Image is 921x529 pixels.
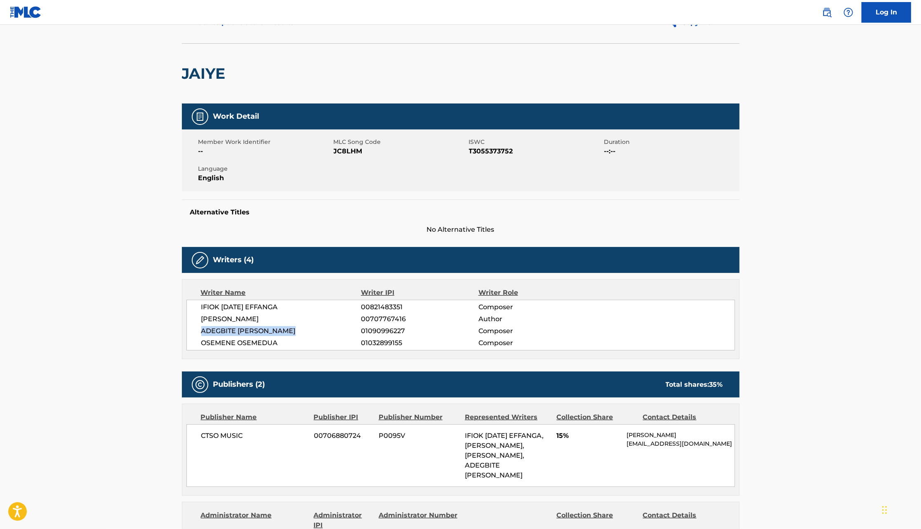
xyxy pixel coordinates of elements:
[666,380,723,390] div: Total shares:
[604,146,737,156] span: --:--
[361,302,478,312] span: 00821483351
[556,412,636,422] div: Collection Share
[334,146,467,156] span: JC8LHM
[10,6,42,18] img: MLC Logo
[627,440,734,448] p: [EMAIL_ADDRESS][DOMAIN_NAME]
[465,432,544,479] span: IFIOK [DATE] EFFANGA, [PERSON_NAME], [PERSON_NAME], ADEGBITE [PERSON_NAME]
[213,380,265,389] h5: Publishers (2)
[314,412,372,422] div: Publisher IPI
[361,314,478,324] span: 00707767416
[198,173,332,183] span: English
[840,4,857,21] div: Help
[213,112,259,121] h5: Work Detail
[190,208,731,216] h5: Alternative Titles
[556,431,620,441] span: 15%
[627,431,734,440] p: [PERSON_NAME]
[469,138,602,146] span: ISWC
[213,255,254,265] h5: Writers (4)
[195,112,205,122] img: Work Detail
[198,138,332,146] span: Member Work Identifier
[604,138,737,146] span: Duration
[880,489,921,529] iframe: Chat Widget
[478,338,585,348] span: Composer
[195,380,205,390] img: Publishers
[361,288,478,298] div: Writer IPI
[862,2,911,23] a: Log In
[478,302,585,312] span: Composer
[379,431,459,441] span: P0095V
[361,338,478,348] span: 01032899155
[478,314,585,324] span: Author
[198,165,332,173] span: Language
[201,326,361,336] span: ADEGBITE [PERSON_NAME]
[822,7,832,17] img: search
[709,381,723,388] span: 35 %
[201,412,308,422] div: Publisher Name
[843,7,853,17] img: help
[643,412,723,422] div: Contact Details
[201,302,361,312] span: IFIOK [DATE] EFFANGA
[198,146,332,156] span: --
[379,412,459,422] div: Publisher Number
[819,4,835,21] a: Public Search
[195,255,205,265] img: Writers
[314,431,372,441] span: 00706880724
[469,146,602,156] span: T3055373752
[882,498,887,522] div: Drag
[201,338,361,348] span: OSEMENE OSEMEDUA
[334,138,467,146] span: MLC Song Code
[201,431,308,441] span: CTSO MUSIC
[465,412,550,422] div: Represented Writers
[201,314,361,324] span: [PERSON_NAME]
[182,225,740,235] span: No Alternative Titles
[478,326,585,336] span: Composer
[201,288,361,298] div: Writer Name
[478,288,585,298] div: Writer Role
[361,326,478,336] span: 01090996227
[182,64,230,83] h2: JAIYE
